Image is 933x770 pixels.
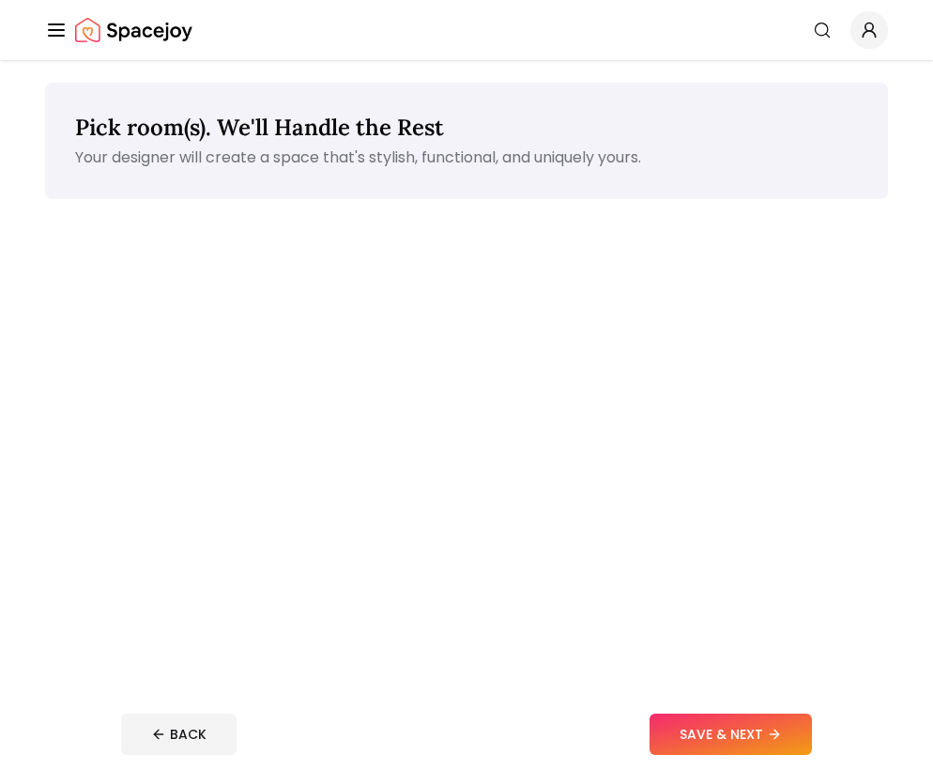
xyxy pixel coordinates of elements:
button: SAVE & NEXT [650,714,812,755]
button: BACK [121,714,237,755]
img: Spacejoy Logo [75,11,192,49]
a: Spacejoy [75,11,192,49]
span: Pick room(s). We'll Handle the Rest [75,113,444,142]
p: Your designer will create a space that's stylish, functional, and uniquely yours. [75,146,858,169]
